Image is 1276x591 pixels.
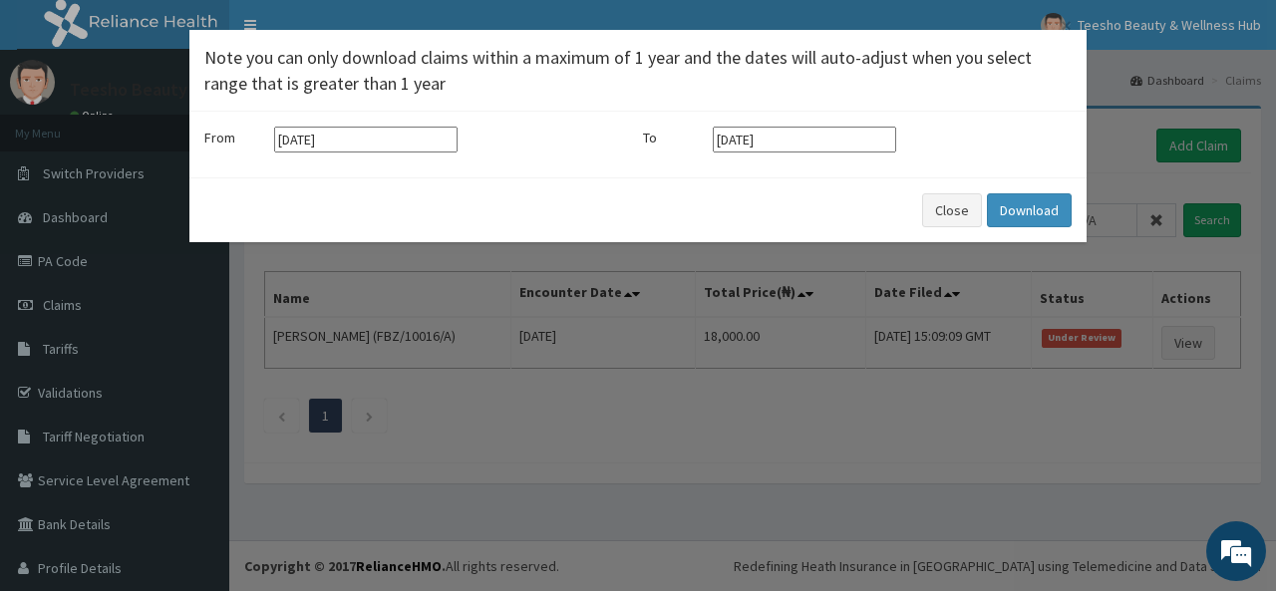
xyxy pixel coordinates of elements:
[204,128,264,148] label: From
[37,100,81,149] img: d_794563401_company_1708531726252_794563401
[10,386,380,455] textarea: Type your message and hit 'Enter'
[327,10,375,58] div: Minimize live chat window
[922,193,982,227] button: Close
[274,127,458,152] input: Select start date
[1061,12,1072,39] span: ×
[713,127,896,152] input: Select end date
[643,128,703,148] label: To
[204,45,1072,96] h4: Note you can only download claims within a maximum of 1 year and the dates will auto-adjust when ...
[116,171,275,373] span: We're online!
[1059,15,1072,36] button: Close
[987,193,1072,227] button: Download
[104,112,335,138] div: Chat with us now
